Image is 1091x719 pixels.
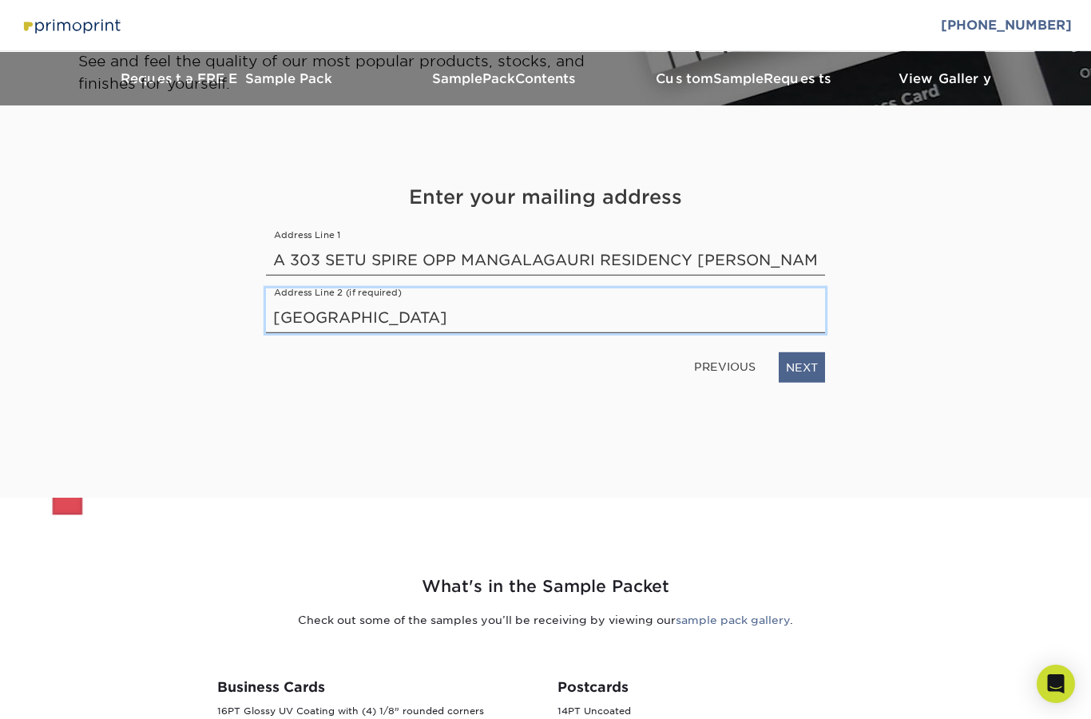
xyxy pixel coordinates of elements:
h3: Postcards [557,679,874,695]
h3: Business Cards [217,679,534,695]
a: [PHONE_NUMBER] [941,18,1072,33]
a: CustomSampleRequests [625,52,865,105]
p: See and feel the quality of our most popular products, stocks, and finishes for yourself. [78,50,625,94]
img: Primoprint [19,14,123,37]
h3: Custom Requests [625,71,865,86]
h2: What's in the Sample Packet [78,574,1013,599]
h3: View Gallery [865,71,1025,86]
a: Request a FREE Sample Pack [66,52,386,105]
p: Check out some of the samples you’ll be receiving by viewing our . [78,612,1013,628]
a: View Gallery [865,52,1025,105]
h4: Enter your mailing address [266,182,825,211]
h3: Request a FREE Sample Pack [66,71,386,86]
a: PREVIOUS [688,354,762,379]
span: Sample [713,71,764,86]
div: Open Intercom Messenger [1037,665,1075,703]
a: NEXT [779,352,825,382]
a: sample pack gallery [676,614,790,626]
